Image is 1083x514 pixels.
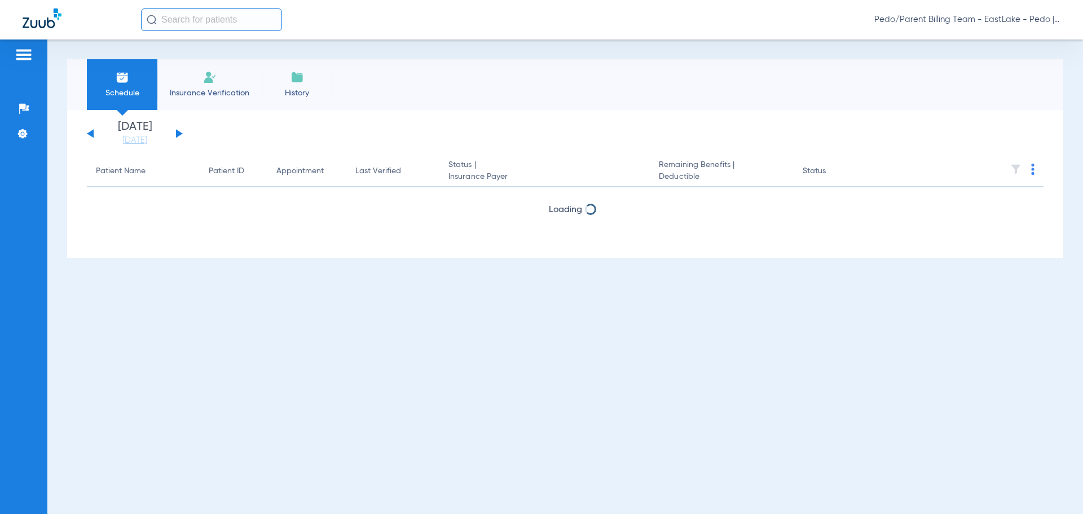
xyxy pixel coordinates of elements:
[549,205,582,214] span: Loading
[276,165,324,177] div: Appointment
[166,87,253,99] span: Insurance Verification
[650,156,793,187] th: Remaining Benefits |
[101,121,169,146] li: [DATE]
[15,48,33,61] img: hamburger-icon
[659,171,784,183] span: Deductible
[276,165,337,177] div: Appointment
[203,71,217,84] img: Manual Insurance Verification
[147,15,157,25] img: Search Icon
[96,165,191,177] div: Patient Name
[794,156,870,187] th: Status
[355,165,430,177] div: Last Verified
[439,156,650,187] th: Status |
[270,87,324,99] span: History
[290,71,304,84] img: History
[23,8,61,28] img: Zuub Logo
[95,87,149,99] span: Schedule
[101,135,169,146] a: [DATE]
[1010,164,1022,175] img: filter.svg
[355,165,401,177] div: Last Verified
[874,14,1060,25] span: Pedo/Parent Billing Team - EastLake - Pedo | The Super Dentists
[209,165,258,177] div: Patient ID
[448,171,641,183] span: Insurance Payer
[116,71,129,84] img: Schedule
[1031,164,1034,175] img: group-dot-blue.svg
[96,165,146,177] div: Patient Name
[209,165,244,177] div: Patient ID
[141,8,282,31] input: Search for patients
